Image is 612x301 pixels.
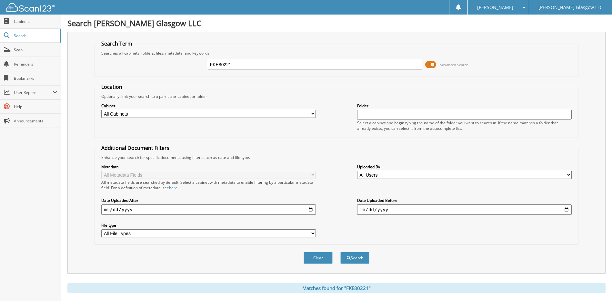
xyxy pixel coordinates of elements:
[14,19,57,24] span: Cabinets
[6,3,55,12] img: scan123-logo-white.svg
[14,118,57,124] span: Announcements
[101,180,316,191] div: All metadata fields are searched by default. Select a cabinet with metadata to enable filtering b...
[14,90,53,95] span: User Reports
[14,33,56,38] span: Search
[357,103,572,109] label: Folder
[357,164,572,170] label: Uploaded By
[101,198,316,203] label: Date Uploaded After
[67,18,606,28] h1: Search [PERSON_NAME] Glasgow LLC
[14,76,57,81] span: Bookmarks
[357,198,572,203] label: Date Uploaded Before
[98,94,575,99] div: Optionally limit your search to a particular cabinet or folder
[340,252,369,264] button: Search
[98,155,575,160] div: Enhance your search for specific documents using filters such as date and file type.
[304,252,333,264] button: Clear
[98,40,135,47] legend: Search Term
[101,204,316,215] input: start
[67,283,606,293] div: Matches found for "FKE80221"
[538,5,603,9] span: [PERSON_NAME] Glasgow LLC
[14,61,57,67] span: Reminders
[357,204,572,215] input: end
[440,62,468,67] span: Advanced Search
[477,5,513,9] span: [PERSON_NAME]
[14,47,57,53] span: Scan
[580,270,612,301] iframe: Chat Widget
[98,144,173,151] legend: Additional Document Filters
[169,185,177,191] a: here
[98,50,575,56] div: Searches all cabinets, folders, files, metadata, and keywords
[101,223,316,228] label: File type
[357,120,572,131] div: Select a cabinet and begin typing the name of the folder you want to search in. If the name match...
[101,164,316,170] label: Metadata
[14,104,57,109] span: Help
[98,83,125,90] legend: Location
[101,103,316,109] label: Cabinet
